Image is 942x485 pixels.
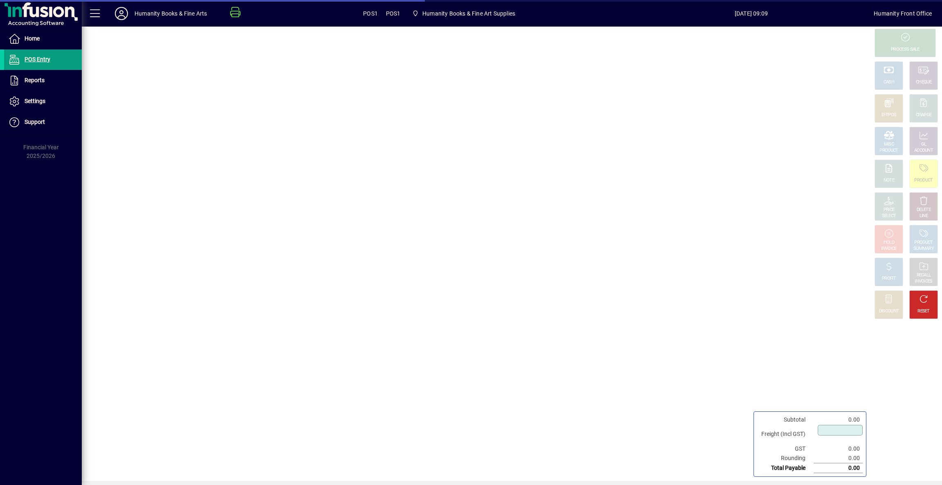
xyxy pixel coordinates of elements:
[135,7,207,20] div: Humanity Books & Fine Arts
[25,119,45,125] span: Support
[917,207,931,213] div: DELETE
[891,47,920,53] div: PROCESS SALE
[913,246,934,252] div: SUMMARY
[4,70,82,91] a: Reports
[914,177,933,184] div: PRODUCT
[4,29,82,49] a: Home
[879,308,899,314] div: DISCOUNT
[882,276,896,282] div: PROFIT
[4,91,82,112] a: Settings
[881,112,897,118] div: EFTPOS
[757,463,814,473] td: Total Payable
[915,278,932,285] div: INVOICES
[884,79,894,85] div: CASH
[879,148,898,154] div: PRODUCT
[814,415,863,424] td: 0.00
[917,308,930,314] div: RESET
[4,112,82,132] a: Support
[921,141,926,148] div: GL
[386,7,401,20] span: POS1
[916,112,932,118] div: CHARGE
[25,98,45,104] span: Settings
[25,56,50,63] span: POS Entry
[108,6,135,21] button: Profile
[757,444,814,454] td: GST
[25,35,40,42] span: Home
[874,7,932,20] div: Humanity Front Office
[628,7,874,20] span: [DATE] 09:09
[920,213,928,219] div: LINE
[881,246,896,252] div: INVOICE
[25,77,45,83] span: Reports
[914,240,933,246] div: PRODUCT
[914,148,933,154] div: ACCOUNT
[757,415,814,424] td: Subtotal
[884,177,894,184] div: NOTE
[814,454,863,463] td: 0.00
[884,141,894,148] div: MISC
[882,213,896,219] div: SELECT
[814,463,863,473] td: 0.00
[916,79,931,85] div: CHEQUE
[363,7,378,20] span: POS1
[422,7,515,20] span: Humanity Books & Fine Art Supplies
[884,207,895,213] div: PRICE
[917,272,931,278] div: RECALL
[884,240,894,246] div: HOLD
[757,424,814,444] td: Freight (Incl GST)
[409,6,518,21] span: Humanity Books & Fine Art Supplies
[757,454,814,463] td: Rounding
[814,444,863,454] td: 0.00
